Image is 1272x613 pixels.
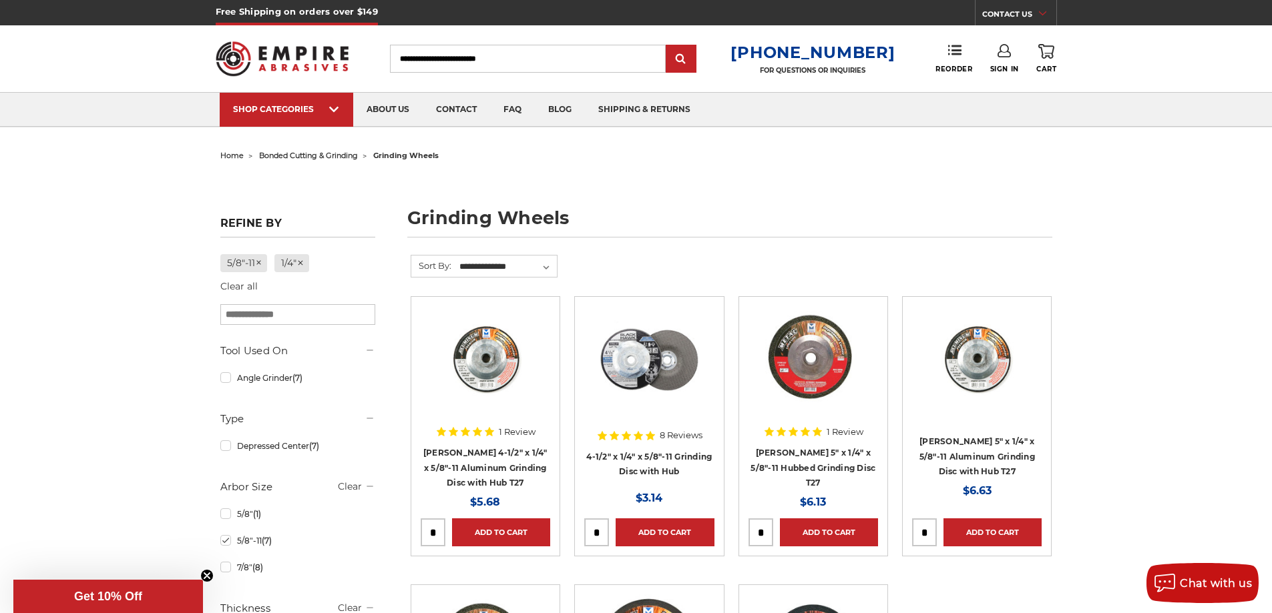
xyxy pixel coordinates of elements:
a: 5/8" [220,502,375,526]
a: Clear all [220,280,258,292]
button: Chat with us [1146,563,1259,603]
span: (8) [252,562,263,572]
span: Sign In [990,65,1019,73]
a: bonded cutting & grinding [259,151,358,160]
a: Add to Cart [452,518,550,546]
a: Aluminum Grinding Wheel with Hub [421,306,550,436]
a: Add to Cart [616,518,714,546]
div: Get 10% OffClose teaser [13,580,203,613]
a: Add to Cart [780,518,878,546]
a: 5" x 1/4" x 5/8"-11 Hubbed Grinding Disc T27 620110 [749,306,878,436]
label: Sort By: [411,255,451,275]
a: [PERSON_NAME] 5" x 1/4" x 5/8"-11 Hubbed Grinding Disc T27 [751,448,875,488]
input: Submit [668,46,694,73]
span: (7) [309,441,319,451]
a: 1/4" [274,254,309,272]
h5: Tool Used On [220,343,375,359]
img: Aluminum Grinding Wheel with Hub [432,306,539,413]
span: Cart [1036,65,1056,73]
p: FOR QUESTIONS OR INQUIRIES [730,66,895,75]
h1: grinding wheels [407,209,1052,237]
a: Angle Grinder [220,366,375,390]
a: [PHONE_NUMBER] [730,43,895,62]
span: $6.63 [963,484,992,497]
a: [PERSON_NAME] 4-1/2" x 1/4" x 5/8"-11 Aluminum Grinding Disc with Hub T27 [423,448,548,488]
a: Clear [338,480,362,492]
a: 7/8" [220,556,375,579]
a: 5/8"-11 [220,529,375,552]
span: $6.13 [800,496,826,508]
span: 1 Review [499,428,536,436]
a: Reorder [935,44,972,73]
img: Empire Abrasives [216,33,349,85]
a: about us [353,93,423,127]
span: 8 Reviews [660,431,702,440]
a: faq [490,93,535,127]
span: $5.68 [470,496,500,508]
span: Chat with us [1180,577,1252,590]
a: Depressed Center [220,434,375,458]
span: $3.14 [636,492,662,504]
a: 5" aluminum grinding wheel with hub [912,306,1042,436]
a: shipping & returns [585,93,704,127]
a: CONTACT US [982,7,1056,25]
a: contact [423,93,490,127]
img: 5" x 1/4" x 5/8"-11 Hubbed Grinding Disc T27 620110 [756,306,870,413]
h5: Arbor Size [220,479,375,495]
a: [PERSON_NAME] 5" x 1/4" x 5/8"-11 Aluminum Grinding Disc with Hub T27 [919,436,1035,476]
div: SHOP CATEGORIES [233,104,340,114]
span: (7) [292,373,302,383]
span: Get 10% Off [74,590,142,603]
a: Add to Cart [943,518,1042,546]
img: 5" aluminum grinding wheel with hub [923,306,1030,413]
select: Sort By: [457,257,557,277]
span: 1 Review [827,428,863,436]
a: 5/8"-11 [220,254,268,272]
a: home [220,151,244,160]
span: (7) [262,536,272,546]
img: BHA 4.5 Inch Grinding Wheel with 5/8 inch hub [596,306,702,413]
a: BHA 4.5 Inch Grinding Wheel with 5/8 inch hub [584,306,714,436]
a: 4-1/2" x 1/4" x 5/8"-11 Grinding Disc with Hub [586,452,712,477]
span: grinding wheels [373,151,439,160]
span: Reorder [935,65,972,73]
button: Close teaser [200,569,214,582]
h5: Type [220,411,375,427]
a: Cart [1036,44,1056,73]
a: blog [535,93,585,127]
h5: Refine by [220,217,375,237]
span: (1) [253,509,261,519]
